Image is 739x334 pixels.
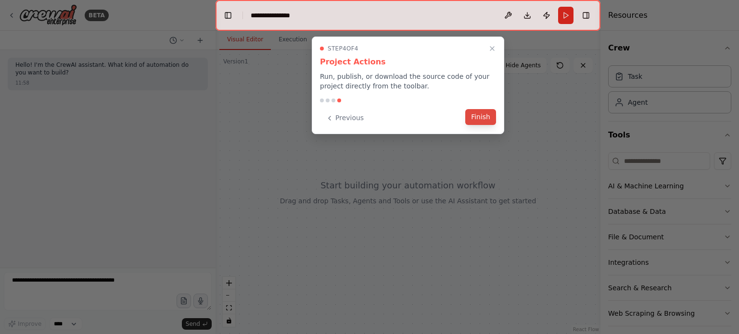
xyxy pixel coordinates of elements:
[320,56,496,68] h3: Project Actions
[465,109,496,125] button: Finish
[221,9,235,22] button: Hide left sidebar
[320,72,496,91] p: Run, publish, or download the source code of your project directly from the toolbar.
[320,110,369,126] button: Previous
[486,43,498,54] button: Close walkthrough
[328,45,358,52] span: Step 4 of 4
